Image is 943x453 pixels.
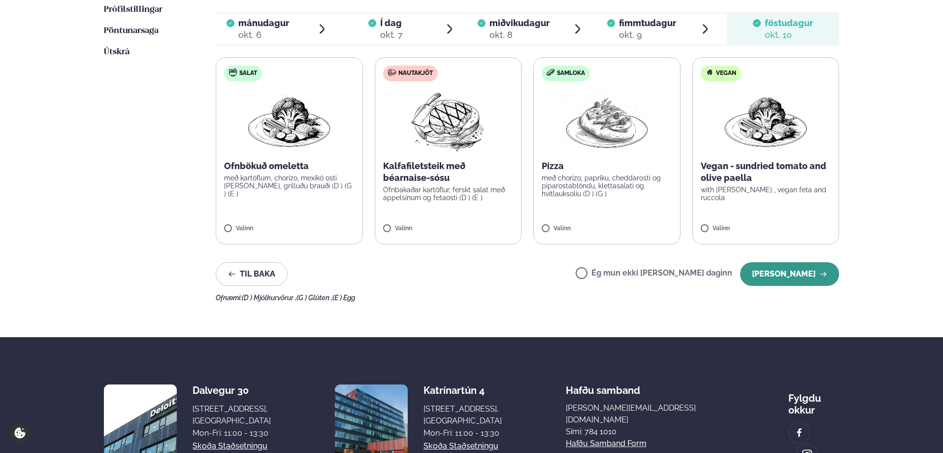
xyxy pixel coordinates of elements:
img: Vegan.svg [706,69,714,76]
button: [PERSON_NAME] [740,262,839,286]
span: miðvikudagur [489,18,550,28]
span: Pöntunarsaga [104,27,159,35]
span: (E ) Egg [332,294,355,302]
div: Fylgdu okkur [788,384,839,416]
img: Pizza-Bread.png [563,89,650,152]
p: Vegan - sundried tomato and olive paella [701,160,831,184]
p: Kalfafiletsteik með béarnaise-sósu [383,160,514,184]
span: Samloka [557,70,585,77]
a: Skoða staðsetningu [193,440,267,452]
span: Hafðu samband [566,377,640,396]
a: Skoða staðsetningu [423,440,498,452]
p: Ofnbökuð omeletta [224,160,355,172]
div: okt. 6 [238,29,289,41]
div: Mon-Fri: 11:00 - 13:30 [423,427,502,439]
span: fimmtudagur [619,18,676,28]
span: Útskrá [104,48,130,56]
div: okt. 9 [619,29,676,41]
img: Vegan.png [722,89,809,152]
span: (D ) Mjólkurvörur , [242,294,296,302]
span: Í dag [380,17,403,29]
div: Ofnæmi: [216,294,839,302]
p: Ofnbakaðar kartöflur, ferskt salat með appelsínum og fetaosti (D ) (E ) [383,186,514,202]
div: [STREET_ADDRESS], [GEOGRAPHIC_DATA] [193,403,271,427]
span: Nautakjöt [398,70,433,77]
span: Prófílstillingar [104,5,163,14]
span: föstudagur [765,18,813,28]
span: Salat [239,70,257,77]
div: okt. 8 [489,29,550,41]
a: Hafðu samband form [566,438,647,450]
img: sandwich-new-16px.svg [547,69,554,76]
p: með kartöflum, chorizo, mexíkó osti [PERSON_NAME], grilluðu brauði (D ) (G ) (E ) [224,174,355,198]
span: (G ) Glúten , [296,294,332,302]
button: Til baka [216,262,288,286]
a: Prófílstillingar [104,4,163,16]
a: Cookie settings [10,423,30,443]
p: með chorizo, papríku, cheddarosti og piparostablöndu, klettasalati og hvítlauksolíu (D ) (G ) [542,174,672,198]
img: beef.svg [388,69,396,76]
div: Mon-Fri: 11:00 - 13:30 [193,427,271,439]
p: Pizza [542,160,672,172]
div: okt. 7 [380,29,403,41]
img: Vegan.png [246,89,332,152]
a: Pöntunarsaga [104,25,159,37]
div: Dalvegur 30 [193,384,271,396]
p: Sími: 784 1010 [566,426,724,438]
img: salad.svg [229,69,237,76]
img: image alt [794,427,805,439]
p: with [PERSON_NAME] , vegan feta and ruccola [701,186,831,202]
a: [PERSON_NAME][EMAIL_ADDRESS][DOMAIN_NAME] [566,402,724,426]
div: [STREET_ADDRESS], [GEOGRAPHIC_DATA] [423,403,502,427]
div: Katrínartún 4 [423,384,502,396]
div: okt. 10 [765,29,813,41]
img: Beef-Meat.png [404,89,491,152]
span: Vegan [716,70,736,77]
a: Útskrá [104,46,130,58]
span: mánudagur [238,18,289,28]
a: image alt [789,422,810,443]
